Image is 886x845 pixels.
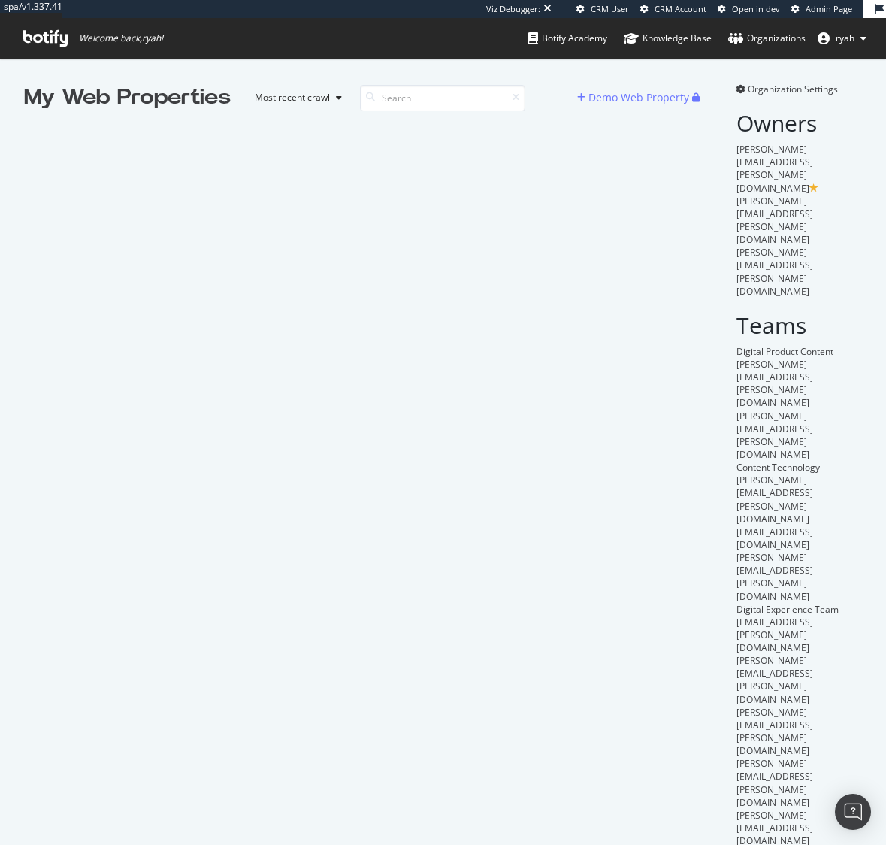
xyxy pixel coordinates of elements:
[748,83,838,95] span: Organization Settings
[835,794,871,830] div: Open Intercom Messenger
[806,3,852,14] span: Admin Page
[79,32,163,44] span: Welcome back, ryah !
[732,3,780,14] span: Open in dev
[486,3,540,15] div: Viz Debugger:
[588,90,689,105] div: Demo Web Property
[728,31,806,46] div: Organizations
[736,246,813,297] span: [PERSON_NAME][EMAIL_ADDRESS][PERSON_NAME][DOMAIN_NAME]
[624,18,712,59] a: Knowledge Base
[736,654,813,705] span: [PERSON_NAME][EMAIL_ADDRESS][PERSON_NAME][DOMAIN_NAME]
[576,3,629,15] a: CRM User
[243,86,348,110] button: Most recent crawl
[736,525,813,551] span: [EMAIL_ADDRESS][DOMAIN_NAME]
[736,345,862,358] div: Digital Product Content
[836,32,854,44] span: ryah
[736,313,862,338] h2: Teams
[736,143,813,194] span: [PERSON_NAME][EMAIL_ADDRESS][PERSON_NAME][DOMAIN_NAME]
[24,83,231,113] div: My Web Properties
[640,3,706,15] a: CRM Account
[655,3,706,14] span: CRM Account
[624,31,712,46] div: Knowledge Base
[728,18,806,59] a: Organizations
[736,616,813,654] span: [EMAIL_ADDRESS][PERSON_NAME][DOMAIN_NAME]
[736,111,862,135] h2: Owners
[577,86,692,110] button: Demo Web Property
[736,551,813,602] span: [PERSON_NAME][EMAIL_ADDRESS][PERSON_NAME][DOMAIN_NAME]
[736,410,813,461] span: [PERSON_NAME][EMAIL_ADDRESS][PERSON_NAME][DOMAIN_NAME]
[591,3,629,14] span: CRM User
[736,603,862,616] div: Digital Experience Team
[806,26,878,50] button: ryah
[736,358,813,409] span: [PERSON_NAME][EMAIL_ADDRESS][PERSON_NAME][DOMAIN_NAME]
[255,93,330,102] div: Most recent crawl
[736,706,813,757] span: [PERSON_NAME][EMAIL_ADDRESS][PERSON_NAME][DOMAIN_NAME]
[360,85,525,111] input: Search
[577,91,692,104] a: Demo Web Property
[736,757,813,808] span: [PERSON_NAME][EMAIL_ADDRESS][PERSON_NAME][DOMAIN_NAME]
[718,3,780,15] a: Open in dev
[528,31,607,46] div: Botify Academy
[736,461,862,474] div: Content Technology
[791,3,852,15] a: Admin Page
[736,195,813,246] span: [PERSON_NAME][EMAIL_ADDRESS][PERSON_NAME][DOMAIN_NAME]
[528,18,607,59] a: Botify Academy
[736,474,813,525] span: [PERSON_NAME][EMAIL_ADDRESS][PERSON_NAME][DOMAIN_NAME]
